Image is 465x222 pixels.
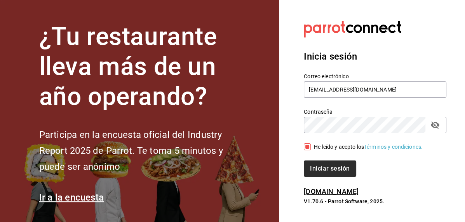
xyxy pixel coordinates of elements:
[39,192,104,203] a: Ir a la encuesta
[304,74,446,79] label: Correo electrónico
[304,49,446,63] h3: Inicia sesión
[304,81,446,98] input: Ingresa tu correo electrónico
[314,143,423,151] div: He leído y acepto los
[39,127,249,174] h2: Participa en la encuesta oficial del Industry Report 2025 de Parrot. Te toma 5 minutos y puede se...
[304,197,446,205] p: V1.70.6 - Parrot Software, 2025.
[39,22,249,111] h1: ¿Tu restaurante lleva más de un año operando?
[364,144,423,150] a: Términos y condiciones.
[304,187,359,196] a: [DOMAIN_NAME]
[428,118,442,132] button: passwordField
[304,160,356,177] button: Iniciar sesión
[304,109,446,115] label: Contraseña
